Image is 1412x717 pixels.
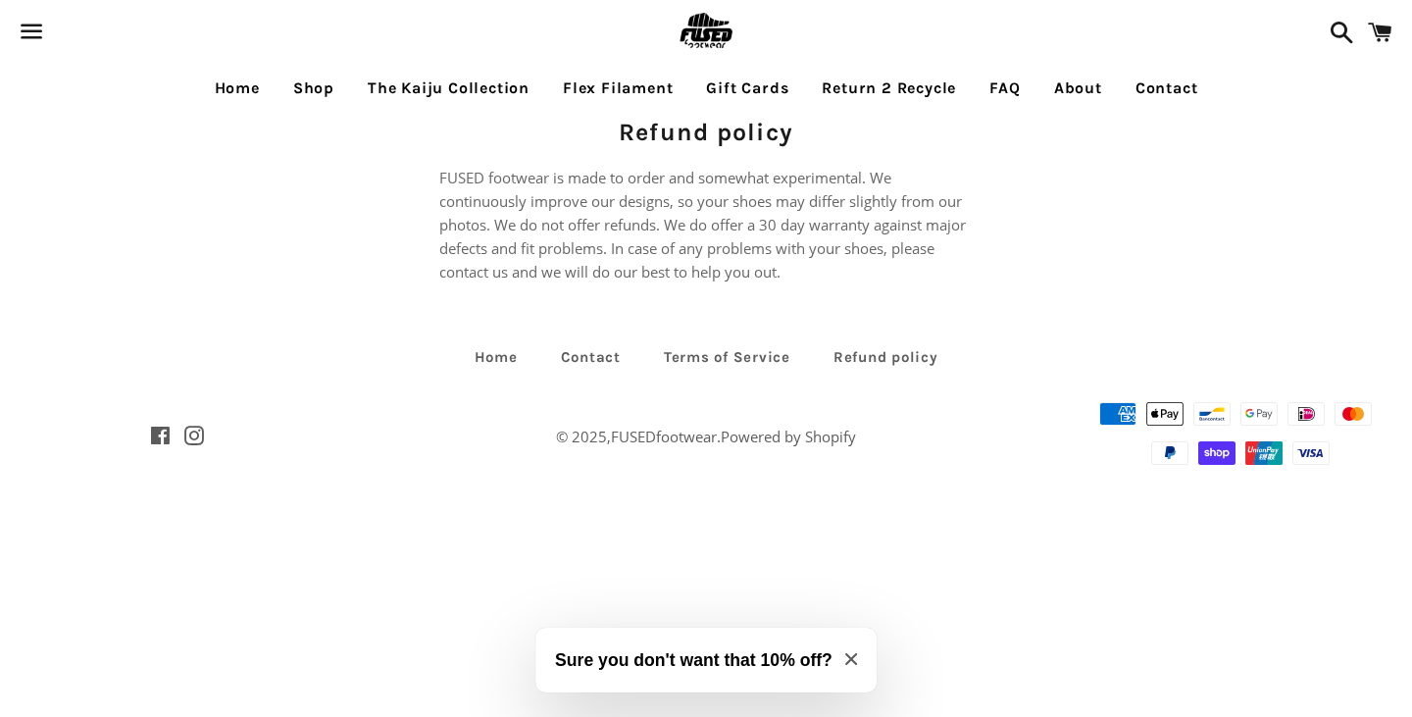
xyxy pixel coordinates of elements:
span: © 2025, . [556,427,856,446]
a: Return 2 Recycle [807,64,971,113]
a: Terms of Service [644,342,810,373]
a: Powered by Shopify [721,427,856,446]
a: Contact [1121,64,1213,113]
a: Flex Filament [548,64,687,113]
a: Home [455,342,537,373]
a: Refund policy [814,342,958,373]
a: Gift Cards [691,64,803,113]
a: The Kaiju Collection [353,64,544,113]
a: Home [200,64,275,113]
a: Shop [278,64,349,113]
p: FUSED footwear is made to order and somewhat experimental. We continuously improve our designs, s... [439,166,974,283]
h1: Refund policy [439,115,974,149]
a: FUSEDfootwear [611,427,717,446]
a: About [1039,64,1117,113]
a: Contact [541,342,640,373]
a: FAQ [975,64,1034,113]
